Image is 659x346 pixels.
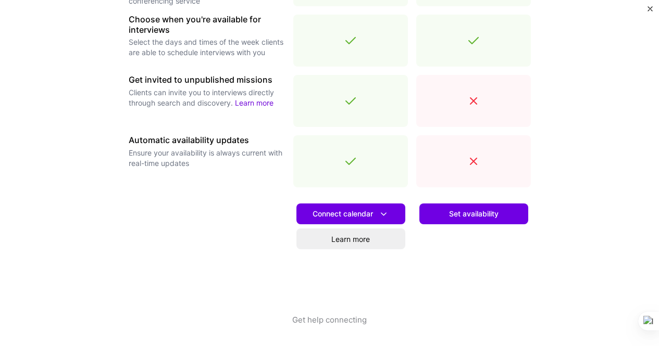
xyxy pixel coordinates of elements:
span: Connect calendar [313,209,389,220]
h3: Automatic availability updates [129,135,285,145]
a: Learn more [235,98,273,107]
h3: Choose when you're available for interviews [129,15,285,34]
button: Get help connecting [292,314,367,346]
button: Connect calendar [296,203,405,224]
p: Clients can invite you to interviews directly through search and discovery. [129,87,285,108]
i: icon DownArrowWhite [378,209,389,220]
p: Ensure your availability is always current with real-time updates [129,148,285,169]
span: Set availability [449,209,499,219]
button: Close [648,6,653,17]
h3: Get invited to unpublished missions [129,75,285,85]
p: Select the days and times of the week clients are able to schedule interviews with you [129,37,285,58]
button: Set availability [419,203,528,224]
a: Learn more [296,228,405,249]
